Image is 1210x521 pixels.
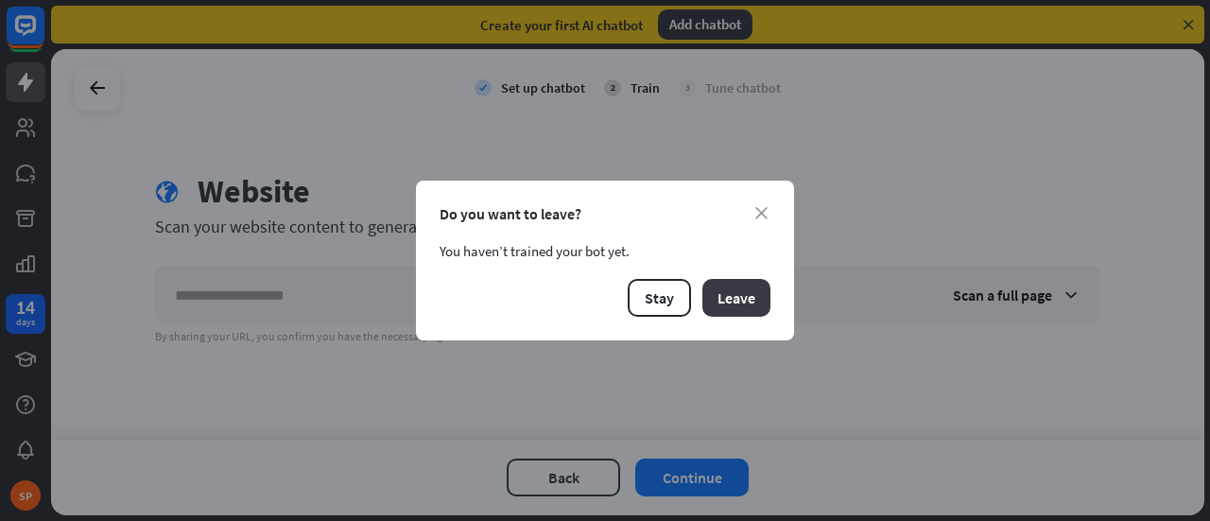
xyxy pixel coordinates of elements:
button: Stay [628,279,691,317]
i: close [755,207,768,219]
div: You haven’t trained your bot yet. [440,242,770,260]
button: Open LiveChat chat widget [15,8,72,64]
div: Do you want to leave? [440,204,770,223]
button: Leave [702,279,770,317]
